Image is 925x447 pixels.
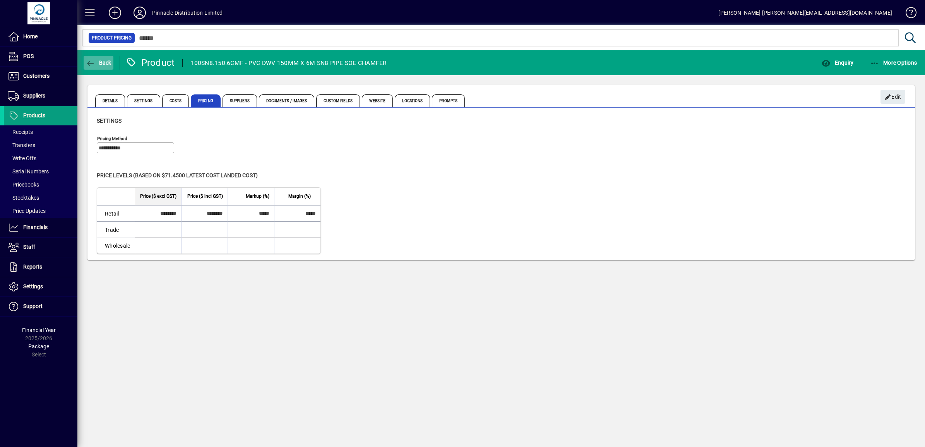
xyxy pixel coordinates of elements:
[86,60,111,66] span: Back
[95,94,125,107] span: Details
[821,60,853,66] span: Enquiry
[4,86,77,106] a: Suppliers
[316,94,360,107] span: Custom Fields
[8,129,33,135] span: Receipts
[103,6,127,20] button: Add
[259,94,315,107] span: Documents / Images
[127,6,152,20] button: Profile
[4,297,77,316] a: Support
[4,218,77,237] a: Financials
[23,224,48,230] span: Financials
[4,238,77,257] a: Staff
[23,244,35,250] span: Staff
[4,67,77,86] a: Customers
[4,204,77,218] a: Price Updates
[880,90,905,104] button: Edit
[819,56,855,70] button: Enquiry
[223,94,257,107] span: Suppliers
[77,56,120,70] app-page-header-button: Back
[4,277,77,296] a: Settings
[191,94,221,107] span: Pricing
[4,125,77,139] a: Receipts
[152,7,223,19] div: Pinnacle Distribution Limited
[23,53,34,59] span: POS
[23,33,38,39] span: Home
[870,60,917,66] span: More Options
[84,56,113,70] button: Back
[28,343,49,349] span: Package
[718,7,892,19] div: [PERSON_NAME] [PERSON_NAME][EMAIL_ADDRESS][DOMAIN_NAME]
[8,142,35,148] span: Transfers
[4,191,77,204] a: Stocktakes
[4,178,77,191] a: Pricebooks
[23,112,45,118] span: Products
[140,192,176,200] span: Price ($ excl GST)
[4,27,77,46] a: Home
[288,192,311,200] span: Margin (%)
[8,155,36,161] span: Write Offs
[23,303,43,309] span: Support
[4,47,77,66] a: POS
[362,94,393,107] span: Website
[432,94,465,107] span: Prompts
[8,182,39,188] span: Pricebooks
[900,2,915,27] a: Knowledge Base
[868,56,919,70] button: More Options
[97,136,127,141] mat-label: Pricing method
[92,34,132,42] span: Product Pricing
[395,94,430,107] span: Locations
[4,152,77,165] a: Write Offs
[97,238,135,253] td: Wholesale
[246,192,269,200] span: Markup (%)
[8,195,39,201] span: Stocktakes
[127,94,160,107] span: Settings
[97,118,122,124] span: Settings
[126,57,175,69] div: Product
[187,192,223,200] span: Price ($ incl GST)
[97,221,135,238] td: Trade
[8,168,49,175] span: Serial Numbers
[23,264,42,270] span: Reports
[162,94,189,107] span: Costs
[4,139,77,152] a: Transfers
[190,57,387,69] div: 100SN8.150.6CMF - PVC DWV 150MM X 6M SN8 PIPE SOE CHAMFER
[22,327,56,333] span: Financial Year
[885,91,901,103] span: Edit
[97,172,258,178] span: Price levels (based on $71.4500 Latest cost landed cost)
[23,283,43,289] span: Settings
[4,165,77,178] a: Serial Numbers
[97,205,135,221] td: Retail
[4,257,77,277] a: Reports
[8,208,46,214] span: Price Updates
[23,92,45,99] span: Suppliers
[23,73,50,79] span: Customers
